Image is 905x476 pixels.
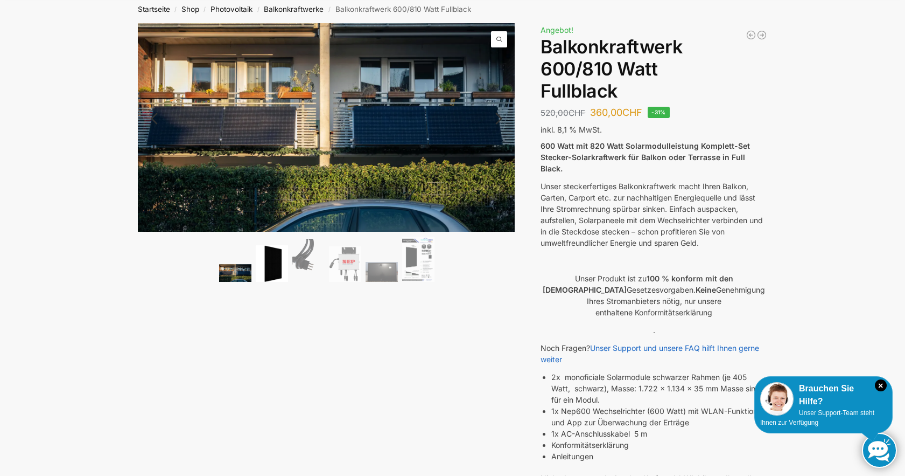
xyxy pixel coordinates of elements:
[181,5,199,13] a: Shop
[264,5,324,13] a: Balkonkraftwerke
[292,239,325,282] img: Anschlusskabel-3meter_schweizer-stecker
[541,125,602,134] span: inkl. 8,1 % MwSt.
[324,5,335,14] span: /
[366,262,398,282] img: Balkonkraftwerk 600/810 Watt Fullblack – Bild 5
[256,245,288,282] img: TommaTech Vorderseite
[541,36,767,102] h1: Balkonkraftwerk 600/810 Watt Fullblack
[551,405,767,428] li: 1x Nep600 Wechselrichter (600 Watt) mit WLAN-Funktion und App zur Überwachung der Erträge
[515,23,893,456] img: Balkonkraftwerk 600/810 Watt Fullblack 3
[569,108,585,118] span: CHF
[329,246,361,282] img: NEP 800 Drosselbar auf 600 Watt
[541,141,750,173] strong: 600 Watt mit 820 Watt Solarmodulleistung Komplett-Set Stecker-Solarkraftwerk für Balkon oder Terr...
[138,5,170,13] a: Startseite
[760,382,794,416] img: Customer service
[551,428,767,439] li: 1x AC-Anschlusskabel 5 m
[543,274,733,294] strong: 100 % konform mit den [DEMOGRAPHIC_DATA]
[541,273,767,318] p: Unser Produkt ist zu Gesetzesvorgaben. Genehmigung Ihres Stromanbieters nötig, nur unsere enthalt...
[746,30,756,40] a: Balkonkraftwerk 445/600 Watt Bificial
[551,451,767,462] li: Anleitungen
[541,108,585,118] bdi: 520,00
[199,5,211,14] span: /
[551,371,767,405] li: 2x monoficiale Solarmodule schwarzer Rahmen (je 405 Watt, schwarz), Masse: 1.722 x 1.134 x 35 mm ...
[648,107,670,118] span: -31%
[211,5,252,13] a: Photovoltaik
[696,285,716,294] strong: Keine
[760,409,874,426] span: Unser Support-Team steht Ihnen zur Verfügung
[551,439,767,451] li: Konformitätserklärung
[170,5,181,14] span: /
[541,343,759,364] a: Unser Support und unsere FAQ hilft Ihnen gerne weiter
[756,30,767,40] a: 890/600 Watt Solarkraftwerk + 2,7 KW Batteriespeicher Genehmigungsfrei
[541,181,767,249] p: Unser steckerfertiges Balkonkraftwerk macht Ihren Balkon, Garten, Carport etc. zur nachhaltigen E...
[590,107,642,118] bdi: 360,00
[219,264,251,282] img: 2 Balkonkraftwerke
[541,325,767,336] p: .
[875,380,887,391] i: Schließen
[402,237,434,282] img: Balkonkraftwerk 600/810 Watt Fullblack – Bild 6
[622,107,642,118] span: CHF
[252,5,264,14] span: /
[541,25,573,35] span: Angebot!
[760,382,887,408] div: Brauchen Sie Hilfe?
[541,342,767,365] p: Noch Fragen?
